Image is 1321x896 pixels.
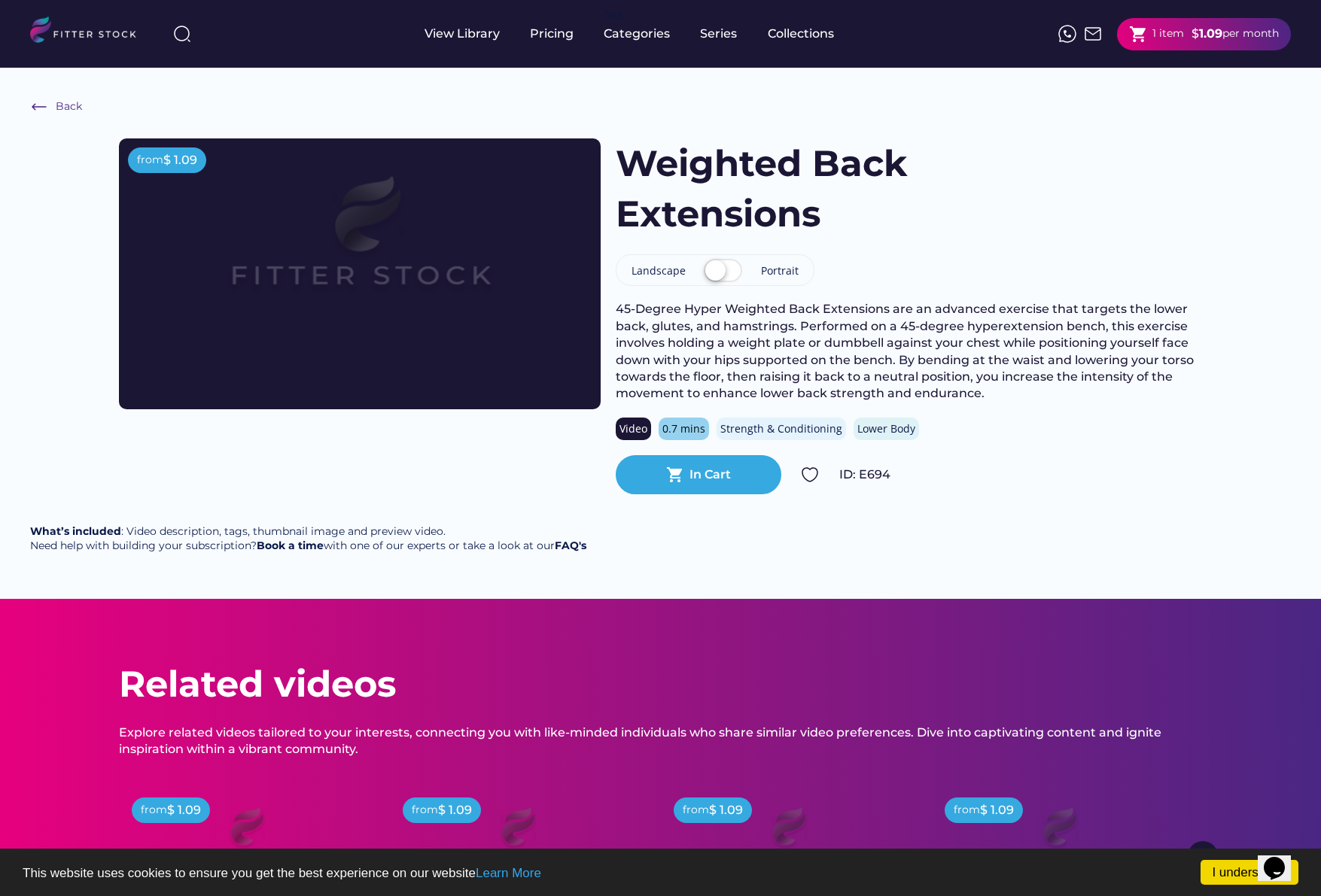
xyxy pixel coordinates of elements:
[689,466,731,483] div: In Cart
[616,138,1056,239] h1: Weighted Back Extensions
[167,138,552,355] img: Frame%2079%20%281%29.svg
[683,803,709,818] div: from
[257,539,324,552] a: Book a time
[30,17,149,47] img: LOGO.svg
[30,524,586,554] div: : Video description, tags, thumbnail image and preview video. Need help with building your subscr...
[954,803,980,818] div: from
[700,26,738,42] div: Series
[857,421,915,436] div: Lower Body
[1201,860,1298,885] a: I understand!
[412,803,438,818] div: from
[137,153,163,168] div: from
[530,26,574,42] div: Pricing
[30,524,121,538] strong: What’s included
[720,421,842,436] div: Strength & Conditioning
[163,152,197,169] div: $ 1.09
[173,25,191,43] img: search-normal%203.svg
[1199,26,1222,41] strong: 1.09
[30,98,48,116] img: Frame%20%286%29.svg
[761,263,799,278] div: Portrait
[1152,26,1184,41] div: 1 item
[839,466,1203,483] div: ID: E694
[604,8,623,23] div: fvck
[141,803,167,818] div: from
[1192,26,1199,42] div: $
[56,99,82,114] div: Back
[1058,25,1076,43] img: meteor-icons_whatsapp%20%281%29.svg
[425,26,500,42] div: View Library
[662,421,705,436] div: 0.7 mins
[1222,26,1279,41] div: per month
[119,659,396,709] div: Related videos
[119,724,1203,758] div: Explore related videos tailored to your interests, connecting you with like-minded individuals wh...
[23,867,1298,879] p: This website uses cookies to ensure you get the best experience on our website
[666,466,684,484] button: shopping_cart
[768,26,834,42] div: Collections
[1084,25,1102,43] img: Frame%2051.svg
[1258,836,1306,881] iframe: chat widget
[616,301,1203,402] div: 45-Degree Hyper Weighted Back Extensions are an advanced exercise that targets the lower back, gl...
[632,263,686,278] div: Landscape
[476,866,541,880] a: Learn More
[801,466,819,484] img: Group%201000002324.svg
[555,539,586,552] a: FAQ's
[604,26,670,42] div: Categories
[619,421,647,436] div: Video
[1129,25,1148,44] button: shopping_cart
[1188,841,1218,871] img: Group%201000002322%20%281%29.svg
